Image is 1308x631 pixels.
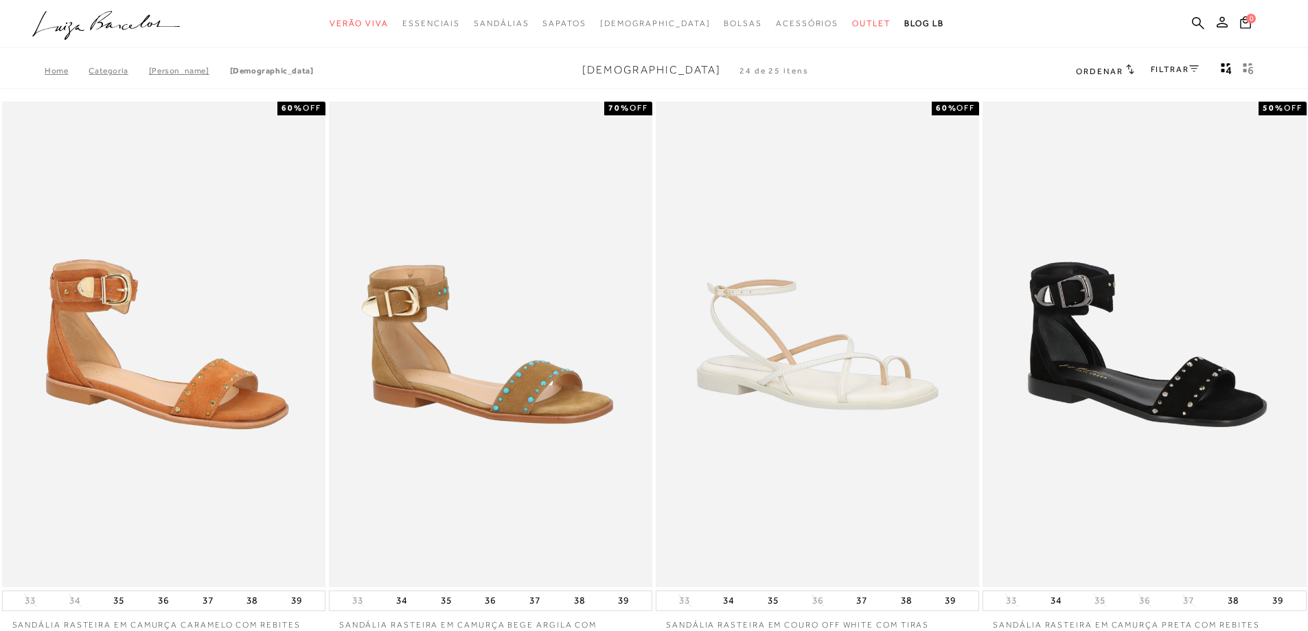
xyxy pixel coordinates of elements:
[1284,103,1303,113] span: OFF
[808,594,827,607] button: 36
[776,11,838,36] a: noSubCategoriesText
[582,64,721,76] span: [DEMOGRAPHIC_DATA]
[1002,594,1021,607] button: 33
[724,11,762,36] a: noSubCategoriesText
[1268,591,1287,610] button: 39
[941,591,960,610] button: 39
[852,591,871,610] button: 37
[474,19,529,28] span: Sandálias
[1076,67,1123,76] span: Ordenar
[65,594,84,607] button: 34
[348,594,367,607] button: 33
[330,104,651,585] img: SANDÁLIA RASTEIRA EM CAMURÇA BEGE ARGILA COM APLICAÇÃO TURQUESA
[1135,594,1154,607] button: 36
[1217,62,1236,80] button: Mostrar 4 produtos por linha
[608,103,630,113] strong: 70%
[109,591,128,610] button: 35
[1179,594,1198,607] button: 37
[1236,15,1255,34] button: 0
[936,103,957,113] strong: 60%
[1239,62,1258,80] button: gridText6Desc
[45,66,89,76] a: Home
[1246,14,1256,23] span: 0
[600,11,711,36] a: noSubCategoriesText
[1090,594,1110,607] button: 35
[1046,591,1066,610] button: 34
[330,104,651,585] a: SANDÁLIA RASTEIRA EM CAMURÇA BEGE ARGILA COM APLICAÇÃO TURQUESA SANDÁLIA RASTEIRA EM CAMURÇA BEGE...
[630,103,648,113] span: OFF
[481,591,500,610] button: 36
[392,591,411,610] button: 34
[675,594,694,607] button: 33
[614,591,633,610] button: 39
[570,591,589,610] button: 38
[983,611,1306,631] a: SANDÁLIA RASTEIRA EM CAMURÇA PRETA COM REBITES
[1151,65,1199,74] a: FILTRAR
[904,19,944,28] span: BLOG LB
[852,11,891,36] a: noSubCategoriesText
[1263,103,1284,113] strong: 50%
[600,19,711,28] span: [DEMOGRAPHIC_DATA]
[956,103,975,113] span: OFF
[303,103,321,113] span: OFF
[198,591,218,610] button: 37
[739,66,809,76] span: 24 de 25 itens
[402,11,460,36] a: noSubCategoriesText
[525,591,544,610] button: 37
[719,591,738,610] button: 34
[3,104,324,585] img: SANDÁLIA RASTEIRA EM CAMURÇA CARAMELO COM REBITES
[330,11,389,36] a: noSubCategoriesText
[657,104,978,585] img: SANDÁLIA RASTEIRA EM COURO OFF WHITE COM TIRAS ULTRAFINAS MONOCOMÁTICA
[149,66,230,76] a: [PERSON_NAME]
[230,66,314,76] a: [DEMOGRAPHIC_DATA]
[402,19,460,28] span: Essenciais
[287,591,306,610] button: 39
[242,591,262,610] button: 38
[89,66,148,76] a: Categoria
[330,19,389,28] span: Verão Viva
[542,19,586,28] span: Sapatos
[897,591,916,610] button: 38
[984,104,1305,585] img: SANDÁLIA RASTEIRA EM CAMURÇA PRETA COM REBITES
[904,11,944,36] a: BLOG LB
[764,591,783,610] button: 35
[852,19,891,28] span: Outlet
[776,19,838,28] span: Acessórios
[154,591,173,610] button: 36
[437,591,456,610] button: 35
[2,611,325,631] a: SANDÁLIA RASTEIRA EM CAMURÇA CARAMELO COM REBITES
[21,594,40,607] button: 33
[724,19,762,28] span: Bolsas
[657,104,978,585] a: SANDÁLIA RASTEIRA EM COURO OFF WHITE COM TIRAS ULTRAFINAS MONOCOMÁTICA SANDÁLIA RASTEIRA EM COURO...
[1224,591,1243,610] button: 38
[984,104,1305,585] a: SANDÁLIA RASTEIRA EM CAMURÇA PRETA COM REBITES SANDÁLIA RASTEIRA EM CAMURÇA PRETA COM REBITES
[542,11,586,36] a: noSubCategoriesText
[282,103,303,113] strong: 60%
[3,104,324,585] a: SANDÁLIA RASTEIRA EM CAMURÇA CARAMELO COM REBITES SANDÁLIA RASTEIRA EM CAMURÇA CARAMELO COM REBITES
[474,11,529,36] a: noSubCategoriesText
